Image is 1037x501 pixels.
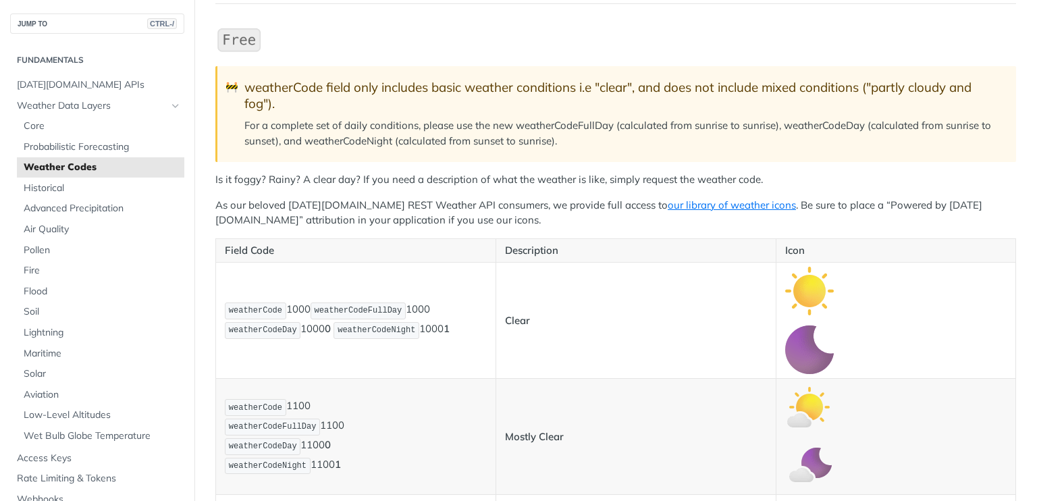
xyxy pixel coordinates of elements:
span: Aviation [24,388,181,402]
a: our library of weather icons [668,199,796,211]
a: Wet Bulb Globe Temperature [17,426,184,446]
span: Historical [24,182,181,195]
p: 1100 1100 1100 1100 [225,398,487,475]
a: Air Quality [17,219,184,240]
span: Low-Level Altitudes [24,408,181,422]
p: Field Code [225,243,487,259]
img: clear_day [785,267,834,315]
span: Expand image [785,458,834,471]
p: Description [505,243,767,259]
strong: 1 [444,322,450,335]
a: Solar [17,364,184,384]
button: Hide subpages for Weather Data Layers [170,101,181,111]
span: weatherCode [229,403,282,413]
img: mostly_clear_day [785,383,834,431]
span: Advanced Precipitation [24,202,181,215]
a: Maritime [17,344,184,364]
span: Rate Limiting & Tokens [17,472,181,485]
span: Lightning [24,326,181,340]
span: Fire [24,264,181,278]
strong: Mostly Clear [505,430,564,443]
span: Access Keys [17,452,181,465]
h2: Fundamentals [10,54,184,66]
span: weatherCodeNight [338,325,415,335]
img: clear_night [785,325,834,374]
span: Expand image [785,284,834,296]
span: Expand image [785,342,834,355]
span: weatherCodeDay [229,442,297,451]
span: Air Quality [24,223,181,236]
span: Pollen [24,244,181,257]
img: mostly_clear_night [785,442,834,490]
span: Solar [24,367,181,381]
span: Weather Codes [24,161,181,174]
a: Fire [17,261,184,281]
span: 🚧 [225,80,238,95]
strong: Clear [505,314,530,327]
span: CTRL-/ [147,18,177,29]
a: Weather Data LayersHide subpages for Weather Data Layers [10,96,184,116]
a: Pollen [17,240,184,261]
a: Advanced Precipitation [17,199,184,219]
a: Historical [17,178,184,199]
p: 1000 1000 1000 1000 [225,301,487,340]
a: Weather Codes [17,157,184,178]
span: Expand image [785,400,834,413]
span: weatherCodeNight [229,461,307,471]
p: Icon [785,243,1007,259]
span: Weather Data Layers [17,99,167,113]
span: weatherCodeDay [229,325,297,335]
strong: 1 [335,458,341,471]
a: Core [17,116,184,136]
strong: 0 [325,322,331,335]
a: Soil [17,302,184,322]
a: Aviation [17,385,184,405]
a: Flood [17,282,184,302]
span: Flood [24,285,181,298]
div: weatherCode field only includes basic weather conditions i.e "clear", and does not include mixed ... [244,80,1003,111]
a: Lightning [17,323,184,343]
span: Maritime [24,347,181,361]
span: weatherCodeFullDay [229,422,317,431]
span: Probabilistic Forecasting [24,140,181,154]
span: [DATE][DOMAIN_NAME] APIs [17,78,181,92]
span: weatherCodeFullDay [315,306,402,315]
strong: 0 [325,438,331,451]
p: As our beloved [DATE][DOMAIN_NAME] REST Weather API consumers, we provide full access to . Be sur... [215,198,1016,228]
a: Access Keys [10,448,184,469]
a: Low-Level Altitudes [17,405,184,425]
a: Rate Limiting & Tokens [10,469,184,489]
p: Is it foggy? Rainy? A clear day? If you need a description of what the weather is like, simply re... [215,172,1016,188]
span: weatherCode [229,306,282,315]
button: JUMP TOCTRL-/ [10,14,184,34]
a: [DATE][DOMAIN_NAME] APIs [10,75,184,95]
a: Probabilistic Forecasting [17,137,184,157]
span: Soil [24,305,181,319]
span: Wet Bulb Globe Temperature [24,429,181,443]
p: For a complete set of daily conditions, please use the new weatherCodeFullDay (calculated from su... [244,118,1003,149]
span: Core [24,120,181,133]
